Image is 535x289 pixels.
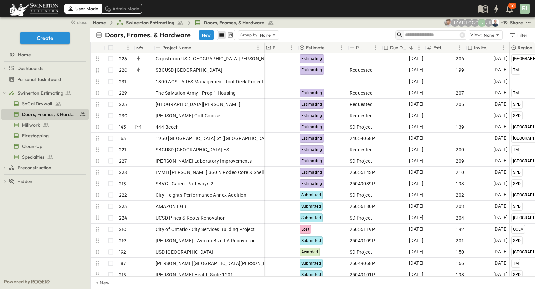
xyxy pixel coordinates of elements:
button: Sort [448,44,456,51]
a: Swinerton Estimating [9,88,87,98]
div: Specialtiestest [1,152,89,162]
span: UCSD Pines & Roots Renovation [156,214,226,221]
span: 192 [456,226,464,233]
span: 200 [456,146,464,153]
p: 230 [119,112,128,119]
span: Submitted [301,204,321,209]
span: Submitted [301,215,321,220]
span: TM [513,261,519,266]
span: [DATE] [409,112,423,119]
span: Requested [350,146,373,153]
span: Estimating [301,68,322,73]
button: Sort [408,44,415,51]
a: Doors, Frames, & Hardware [194,19,274,26]
span: [DATE] [409,66,423,74]
button: Menu [415,44,423,52]
span: SoCal Drywall [22,100,52,107]
p: Due Date [390,44,406,51]
button: Sort [364,44,371,51]
span: [DATE] [409,78,423,85]
span: Requested [350,101,373,108]
span: Estimating [301,181,322,186]
p: + New [96,279,100,286]
span: [DATE] [409,100,423,108]
span: Swinerton Estimating [18,90,63,96]
span: Submitted [301,193,321,197]
span: [DATE] [409,180,423,187]
button: Sort [330,44,338,51]
span: 199 [456,67,464,74]
span: [DATE] [493,214,508,222]
p: 143 [119,124,126,130]
button: Menu [288,44,296,52]
span: Specialties [22,154,44,160]
span: Millwork [22,122,40,128]
span: Doors, Frames, & Hardware [204,19,264,26]
button: Menu [254,44,262,52]
span: Estimating [301,102,322,107]
span: SPD [513,238,521,243]
span: 25049101P [350,271,376,278]
span: SBCUSD [GEOGRAPHIC_DATA] [156,67,223,74]
p: Region [518,44,532,51]
p: Project Name [162,44,191,51]
p: 210 [119,226,127,233]
span: SPD [513,170,521,175]
span: 205 [456,101,464,108]
span: 1950 [GEOGRAPHIC_DATA] St ([GEOGRAPHIC_DATA] & Grape) [156,135,292,142]
span: USD [GEOGRAPHIC_DATA] [156,249,213,255]
div: Info [134,42,154,53]
p: 222 [119,192,127,198]
span: [DATE] [493,237,508,244]
p: 229 [119,90,127,96]
span: Submitted [301,238,321,243]
div: Personal Task Boardtest [1,74,89,85]
div: SoCal Drywalltest [1,98,89,109]
span: SD Project [350,158,372,164]
span: [DATE] [409,214,423,222]
span: 204 [456,214,464,221]
div: Francisco J. Sanchez (frsanchez@swinerton.com) [478,19,486,27]
span: Estimating [301,113,322,118]
span: [DATE] [493,168,508,176]
span: 139 [456,124,464,130]
nav: breadcrumbs [93,19,278,26]
a: Firestopping [1,131,87,140]
span: [DATE] [409,271,423,278]
span: [DATE] [493,134,508,142]
span: [DATE] [409,259,423,267]
p: P-Code [356,44,363,51]
span: [DATE] [493,180,508,187]
span: Estimating [301,136,322,141]
span: SPD [513,181,521,186]
span: [PERSON_NAME] Golf Course [156,112,220,119]
span: [DATE] [493,248,508,256]
a: Home [1,50,87,59]
div: Alyssa De Robertis (aderoberti@swinerton.com) [458,19,466,27]
span: 25049089P [350,180,376,187]
p: 220 [119,67,128,74]
span: [DATE] [409,168,423,176]
span: 25049068P [350,260,376,267]
span: SD Project [350,124,372,130]
p: 221 [119,146,126,153]
button: row view [218,31,226,39]
span: [DATE] [409,248,423,256]
span: Requested [350,112,373,119]
span: Capistrano USD [GEOGRAPHIC_DATA][PERSON_NAME] [156,55,277,62]
span: [PERSON_NAME] Health Suite 1201 [156,271,233,278]
span: City of Ontario - City Services Building Project [156,226,255,233]
span: Requested [350,90,373,96]
p: 223 [119,203,127,210]
span: Firestopping [22,132,49,139]
span: 210 [456,169,464,176]
span: 166 [456,260,464,267]
span: TM [513,91,519,95]
span: 25055119P [350,226,376,233]
span: SPD [513,102,521,107]
a: Specialties [1,152,87,162]
p: 30 [510,3,515,9]
p: 163 [119,135,126,142]
span: close [77,19,87,26]
span: 24054068P [350,135,376,142]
